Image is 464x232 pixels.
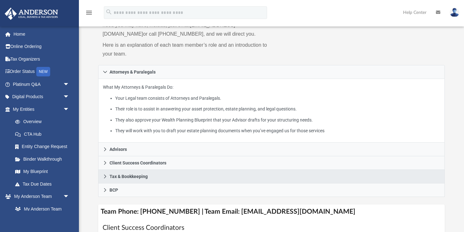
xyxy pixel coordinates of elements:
div: NEW [36,67,50,76]
li: They will work with you to draft your estate planning documents when you’ve engaged us for those ... [115,127,440,135]
h4: Team Phone: [PHONE_NUMBER] | Team Email: [EMAIL_ADDRESS][DOMAIN_NAME] [98,205,445,219]
span: Attorneys & Paralegals [110,70,156,74]
li: They also approve your Wealth Planning Blueprint that your Advisor drafts for your structuring ne... [115,116,440,124]
span: arrow_drop_down [63,190,76,203]
a: Advisors [98,143,445,156]
a: Tax Organizers [4,53,79,65]
a: Entity Change Request [9,140,79,153]
i: search [105,9,112,15]
a: [EMAIL_ADDRESS][DOMAIN_NAME] [103,22,235,37]
span: arrow_drop_down [63,103,76,116]
li: Their role is to assist in answering your asset protection, estate planning, and legal questions. [115,105,440,113]
a: My Entitiesarrow_drop_down [4,103,79,116]
a: Digital Productsarrow_drop_down [4,91,79,103]
p: Here is an explanation of each team member’s role and an introduction to your team. [103,41,267,58]
a: Binder Walkthrough [9,153,79,165]
span: Client Success Coordinators [110,161,166,165]
a: Platinum Q&Aarrow_drop_down [4,78,79,91]
li: Your Legal team consists of Attorneys and Paralegals. [115,94,440,102]
a: CTA Hub [9,128,79,140]
i: menu [85,9,93,16]
span: Advisors [110,147,127,152]
span: Tax & Bookkeeping [110,174,148,179]
a: Order StatusNEW [4,65,79,78]
a: My Anderson Team [9,203,73,215]
a: Attorneys & Paralegals [98,65,445,79]
a: Tax & Bookkeeping [98,170,445,183]
a: Online Ordering [4,40,79,53]
a: My Blueprint [9,165,76,178]
img: Anderson Advisors Platinum Portal [3,8,60,20]
a: Client Success Coordinators [98,156,445,170]
a: Home [4,28,79,40]
span: arrow_drop_down [63,91,76,104]
a: BCP [98,183,445,197]
span: BCP [110,188,118,192]
img: User Pic [450,8,459,17]
a: My Anderson Teamarrow_drop_down [4,190,76,203]
a: Overview [9,116,79,128]
div: Attorneys & Paralegals [98,79,445,143]
span: arrow_drop_down [63,78,76,91]
a: menu [85,12,93,16]
a: Tax Due Dates [9,178,79,190]
p: What My Attorneys & Paralegals Do: [103,83,440,135]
